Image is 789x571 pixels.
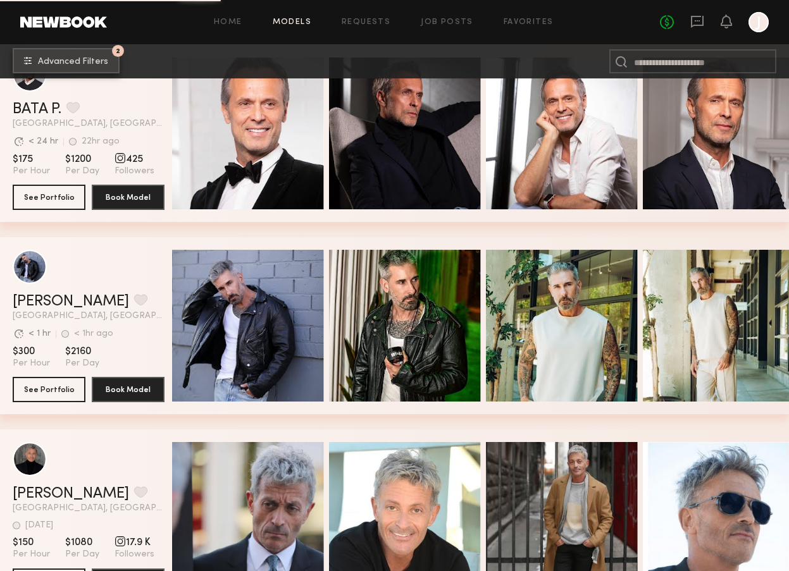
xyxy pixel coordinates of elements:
[13,153,50,166] span: $175
[25,521,53,530] div: [DATE]
[13,345,50,358] span: $300
[342,18,390,27] a: Requests
[115,549,154,560] span: Followers
[749,12,769,32] a: J
[65,153,99,166] span: $1200
[504,18,554,27] a: Favorites
[13,102,61,117] a: BATA P.
[38,58,108,66] span: Advanced Filters
[13,48,120,73] button: 2Advanced Filters
[28,137,58,146] div: < 24 hr
[65,345,99,358] span: $2160
[82,137,120,146] div: 22hr ago
[273,18,311,27] a: Models
[92,377,165,402] button: Book Model
[13,536,50,549] span: $150
[92,185,165,210] button: Book Model
[28,329,51,338] div: < 1 hr
[13,549,50,560] span: Per Hour
[74,329,113,338] div: < 1hr ago
[214,18,242,27] a: Home
[116,48,120,54] span: 2
[13,358,50,369] span: Per Hour
[65,166,99,177] span: Per Day
[65,549,99,560] span: Per Day
[13,504,165,513] span: [GEOGRAPHIC_DATA], [GEOGRAPHIC_DATA]
[13,185,85,210] button: See Portfolio
[421,18,473,27] a: Job Posts
[115,166,154,177] span: Followers
[115,153,154,166] span: 425
[65,536,99,549] span: $1080
[13,312,165,321] span: [GEOGRAPHIC_DATA], [GEOGRAPHIC_DATA]
[13,486,129,501] a: [PERSON_NAME]
[13,166,50,177] span: Per Hour
[13,120,165,128] span: [GEOGRAPHIC_DATA], [GEOGRAPHIC_DATA]
[13,294,129,309] a: [PERSON_NAME]
[13,377,85,402] button: See Portfolio
[65,358,99,369] span: Per Day
[115,536,154,549] span: 17.9 K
